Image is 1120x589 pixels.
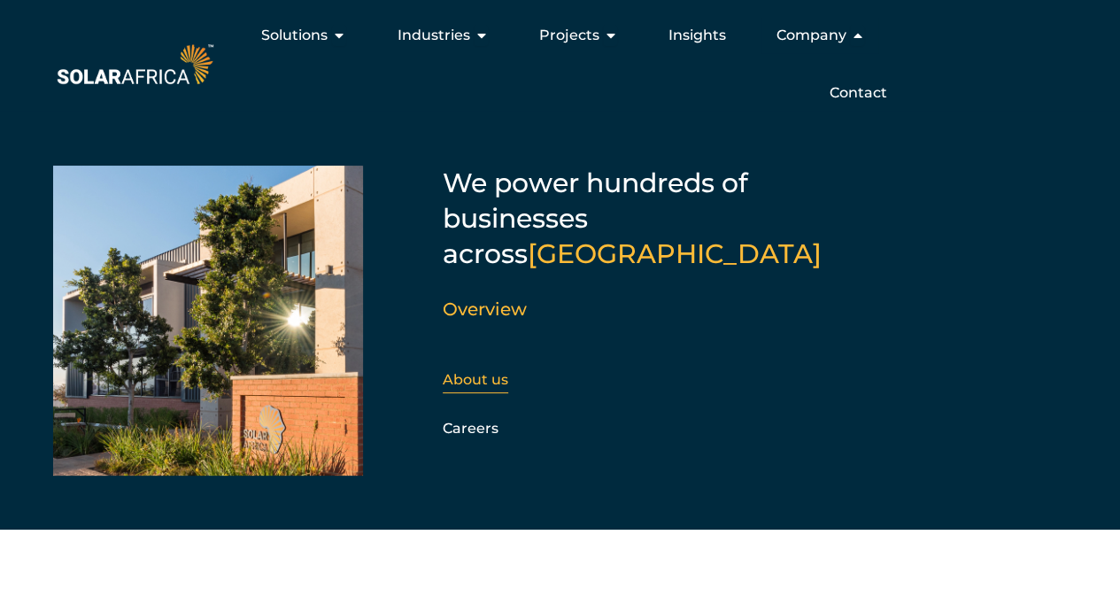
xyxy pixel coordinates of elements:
[829,82,886,104] a: Contact
[261,25,328,46] span: Solutions
[538,25,599,46] span: Projects
[217,18,900,111] nav: Menu
[443,166,885,272] h5: We power hundreds of businesses across
[443,420,498,437] a: Careers
[443,298,527,320] a: Overview
[776,25,846,46] span: Company
[443,371,508,388] a: About us
[668,25,725,46] a: Insights
[397,25,469,46] span: Industries
[217,18,900,111] div: Menu Toggle
[528,237,822,270] span: [GEOGRAPHIC_DATA]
